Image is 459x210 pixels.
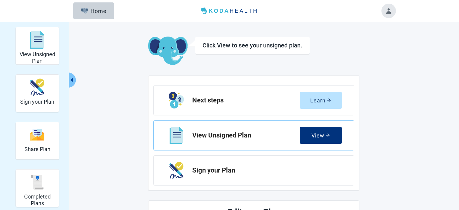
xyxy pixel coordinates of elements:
h2: Next steps [192,97,300,104]
div: Learn [310,97,331,103]
h2: View Unsigned Plan [192,132,300,139]
img: Step Icon [169,92,184,109]
div: View [311,132,330,138]
div: Share Plan [15,122,59,160]
h2: Completed Plans [18,193,56,206]
h2: View Unsigned Plan [18,51,56,64]
button: Learnarrow-right [300,92,342,109]
div: Sign your Plan [15,74,59,112]
img: Koda Health [198,6,260,16]
span: caret-left [69,77,75,83]
span: arrow-right [327,98,331,102]
div: Completed Plans [15,169,59,207]
div: Click View to see your unsigned plan. [202,42,302,49]
h2: Sign your Plan [192,167,337,174]
button: Viewarrow-right [300,127,342,144]
h2: Share Plan [24,146,50,153]
img: Koda Elephant [148,37,188,66]
img: Elephant [81,8,88,14]
span: arrow-right [326,133,330,137]
img: Step Icon [170,127,183,144]
button: Collapse menu [69,73,76,88]
div: Home [81,8,107,14]
img: Sign your Plan [30,79,45,96]
button: Toggle account menu [381,4,396,18]
img: View Unsigned Plan [30,31,45,49]
div: View Unsigned Plan [15,27,59,65]
img: Completed Plans [30,175,45,189]
button: ElephantHome [73,2,114,19]
h2: Sign your Plan [20,99,54,105]
img: Share Plan [30,128,45,141]
img: Step Icon [169,162,183,179]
